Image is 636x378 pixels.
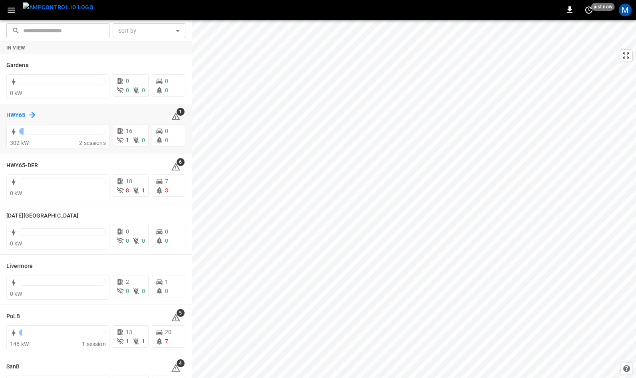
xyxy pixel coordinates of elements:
[142,288,145,294] span: 0
[165,137,168,143] span: 0
[165,228,168,235] span: 0
[126,178,132,184] span: 18
[6,212,78,220] h6: Karma Center
[126,187,129,194] span: 8
[10,140,29,146] span: 302 kW
[165,329,171,335] span: 20
[582,4,595,16] button: set refresh interval
[126,228,129,235] span: 0
[6,362,20,371] h6: SanB
[6,312,20,321] h6: PoLB
[126,87,129,93] span: 0
[165,187,168,194] span: 3
[165,78,168,84] span: 0
[177,158,185,166] span: 6
[177,309,185,317] span: 5
[619,4,632,16] div: profile-icon
[126,78,129,84] span: 0
[6,262,33,271] h6: Livermore
[177,359,185,367] span: 4
[126,338,129,344] span: 1
[6,111,26,120] h6: HWY65
[142,187,145,194] span: 1
[126,137,129,143] span: 1
[165,338,168,344] span: 7
[165,279,168,285] span: 1
[10,341,29,347] span: 146 kW
[82,341,105,347] span: 1 session
[591,3,615,11] span: just now
[126,237,129,244] span: 0
[23,2,93,12] img: ampcontrol.io logo
[165,237,168,244] span: 0
[10,291,22,297] span: 0 kW
[126,128,132,134] span: 16
[142,87,145,93] span: 0
[126,329,132,335] span: 13
[10,90,22,96] span: 0 kW
[6,45,26,51] strong: In View
[126,288,129,294] span: 0
[177,108,185,116] span: 1
[192,20,636,378] canvas: Map
[10,240,22,247] span: 0 kW
[165,87,168,93] span: 0
[142,137,145,143] span: 0
[126,279,129,285] span: 2
[165,178,168,184] span: 7
[6,161,38,170] h6: HWY65-DER
[165,288,168,294] span: 0
[142,338,145,344] span: 1
[142,237,145,244] span: 0
[165,128,168,134] span: 0
[6,61,29,70] h6: Gardena
[79,140,106,146] span: 2 sessions
[10,190,22,196] span: 0 kW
